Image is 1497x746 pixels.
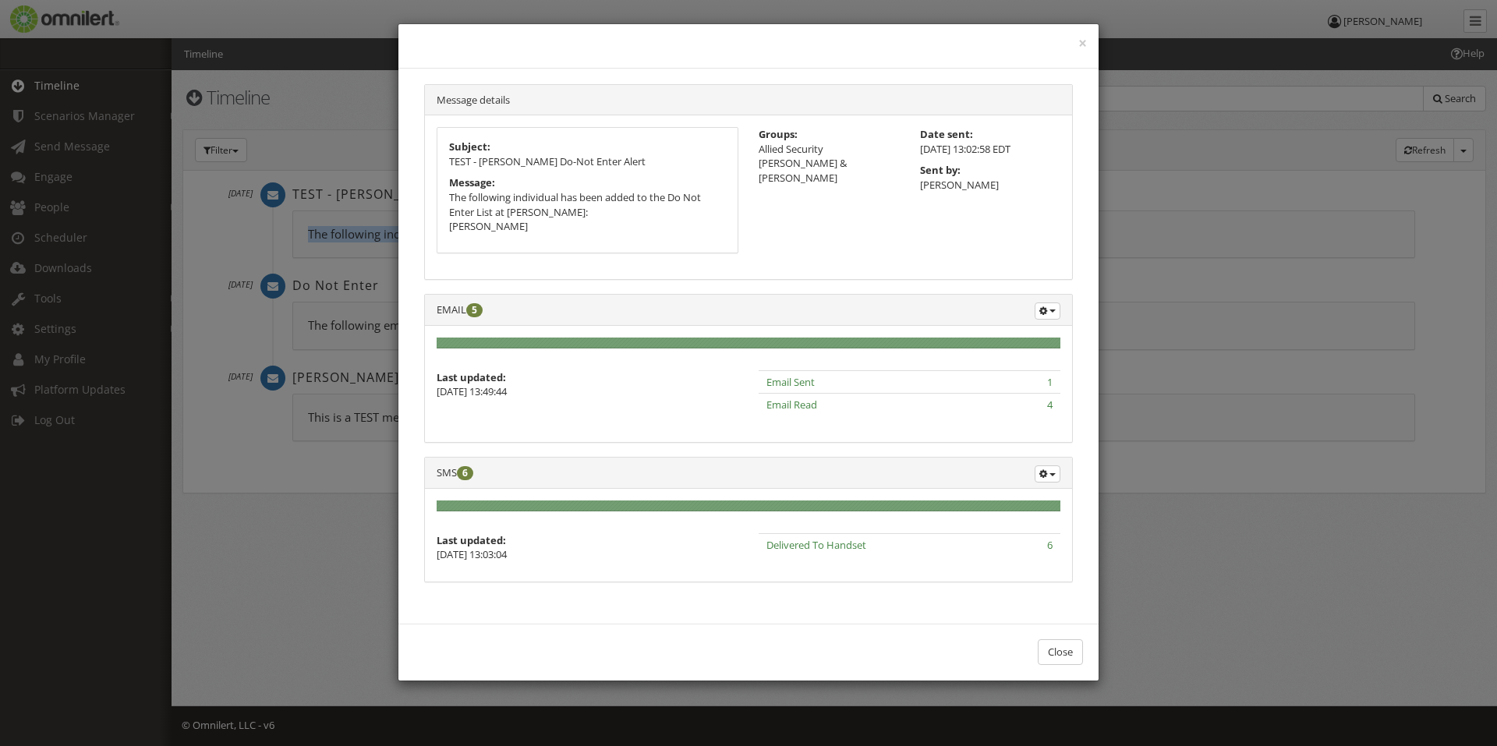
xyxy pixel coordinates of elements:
[437,384,738,399] p: [DATE] 13:49:44
[425,458,1072,489] div: SMS
[766,538,866,552] span: Delivered To Handset
[449,154,726,169] p: TEST - [PERSON_NAME] Do-Not Enter Alert
[425,295,1072,326] div: EMAIL
[759,142,900,157] li: Allied Security
[449,175,495,189] strong: Message:
[1047,375,1053,389] span: 1
[437,370,506,384] strong: Last updated:
[35,11,67,25] span: Help
[1038,639,1083,665] button: Close
[766,375,815,389] span: Email Sent
[920,178,1061,193] p: [PERSON_NAME]
[759,156,900,185] li: [PERSON_NAME] & [PERSON_NAME]
[437,533,506,547] strong: Last updated:
[759,127,798,141] strong: Groups:
[766,398,817,412] span: Email Read
[449,190,726,234] p: The following individual has been added to the Do Not Enter List at [PERSON_NAME]: [PERSON_NAME]
[1047,538,1053,552] span: 6
[1047,398,1053,412] span: 4
[425,85,1072,116] div: Message details
[437,547,738,562] p: [DATE] 13:03:04
[457,466,473,480] span: 6
[920,163,961,177] strong: Sent by:
[1078,36,1087,51] button: ×
[920,127,973,141] strong: Date sent:
[466,303,483,317] span: 5
[449,140,490,154] strong: Subject:
[920,142,1061,157] p: [DATE] 13:02:58 EDT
